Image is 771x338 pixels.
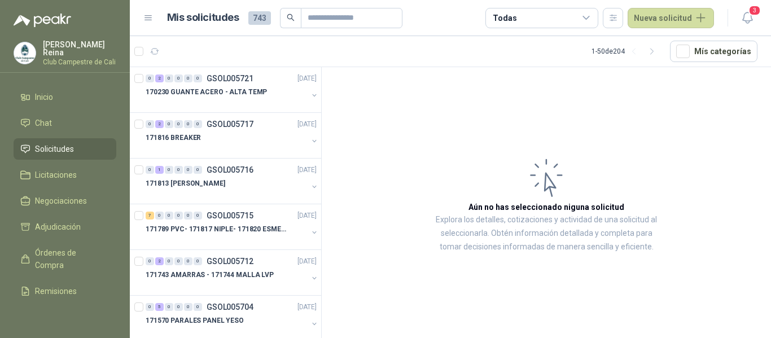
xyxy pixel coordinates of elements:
div: 2 [155,120,164,128]
p: GSOL005721 [207,74,253,82]
a: 7 0 0 0 0 0 GSOL005715[DATE] 171789 PVC- 171817 NIPLE- 171820 ESMERIL [146,209,319,245]
a: Negociaciones [14,190,116,212]
a: Inicio [14,86,116,108]
a: 0 2 0 0 0 0 GSOL005717[DATE] 171816 BREAKER [146,117,319,153]
span: Remisiones [35,285,77,297]
div: 0 [194,257,202,265]
p: GSOL005712 [207,257,253,265]
div: 0 [165,257,173,265]
div: 5 [155,303,164,311]
img: Company Logo [14,42,36,64]
a: 0 2 0 0 0 0 GSOL005721[DATE] 170230 GUANTE ACERO - ALTA TEMP [146,72,319,108]
div: 0 [184,257,192,265]
p: [DATE] [297,165,317,175]
span: search [287,14,295,21]
a: Remisiones [14,280,116,302]
div: 0 [155,212,164,220]
div: Todas [493,12,516,24]
a: Configuración [14,306,116,328]
div: 1 - 50 de 204 [592,42,661,60]
p: 171570 PARALES PANEL YESO [146,315,244,326]
div: 0 [174,212,183,220]
div: 0 [146,74,154,82]
button: 3 [737,8,757,28]
button: Nueva solicitud [628,8,714,28]
p: [DATE] [297,119,317,130]
span: Solicitudes [35,143,74,155]
div: 0 [194,212,202,220]
div: 0 [146,166,154,174]
p: GSOL005717 [207,120,253,128]
div: 0 [174,120,183,128]
h1: Mis solicitudes [167,10,239,26]
div: 0 [194,74,202,82]
span: Órdenes de Compra [35,247,106,271]
p: Explora los detalles, cotizaciones y actividad de una solicitud al seleccionarla. Obtén informaci... [435,213,658,254]
div: 2 [155,74,164,82]
p: Club Campestre de Cali [43,59,116,65]
div: 0 [174,166,183,174]
div: 0 [165,212,173,220]
p: 171743 AMARRAS - 171744 MALLA LVP [146,270,274,280]
span: Inicio [35,91,53,103]
a: Solicitudes [14,138,116,160]
a: Adjudicación [14,216,116,238]
div: 0 [174,303,183,311]
div: 0 [194,166,202,174]
div: 2 [155,257,164,265]
div: 0 [194,303,202,311]
span: 743 [248,11,271,25]
p: [DATE] [297,256,317,267]
p: [DATE] [297,210,317,221]
a: 0 2 0 0 0 0 GSOL005712[DATE] 171743 AMARRAS - 171744 MALLA LVP [146,254,319,291]
div: 0 [146,303,154,311]
div: 0 [174,74,183,82]
p: 171816 BREAKER [146,133,201,143]
p: 171789 PVC- 171817 NIPLE- 171820 ESMERIL [146,224,286,235]
div: 0 [165,74,173,82]
div: 1 [155,166,164,174]
span: Adjudicación [35,221,81,233]
p: GSOL005704 [207,303,253,311]
div: 0 [184,120,192,128]
div: 0 [174,257,183,265]
div: 0 [194,120,202,128]
p: [PERSON_NAME] Reina [43,41,116,56]
img: Logo peakr [14,14,71,27]
p: GSOL005715 [207,212,253,220]
button: Mís categorías [670,41,757,62]
div: 7 [146,212,154,220]
a: Licitaciones [14,164,116,186]
span: 3 [748,5,761,16]
div: 0 [146,257,154,265]
a: Órdenes de Compra [14,242,116,276]
span: Licitaciones [35,169,77,181]
div: 0 [165,120,173,128]
p: GSOL005716 [207,166,253,174]
a: Chat [14,112,116,134]
div: 0 [146,120,154,128]
div: 0 [165,303,173,311]
div: 0 [184,212,192,220]
div: 0 [184,74,192,82]
span: Negociaciones [35,195,87,207]
a: 0 5 0 0 0 0 GSOL005704[DATE] 171570 PARALES PANEL YESO [146,300,319,336]
div: 0 [165,166,173,174]
a: 0 1 0 0 0 0 GSOL005716[DATE] 171813 [PERSON_NAME] [146,163,319,199]
p: [DATE] [297,302,317,313]
p: [DATE] [297,73,317,84]
h3: Aún no has seleccionado niguna solicitud [468,201,624,213]
span: Chat [35,117,52,129]
p: 170230 GUANTE ACERO - ALTA TEMP [146,87,267,98]
div: 0 [184,166,192,174]
div: 0 [184,303,192,311]
p: 171813 [PERSON_NAME] [146,178,225,189]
